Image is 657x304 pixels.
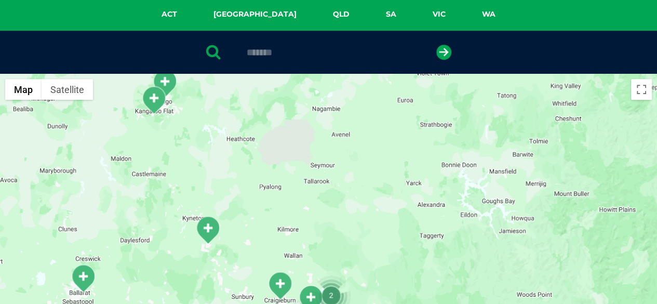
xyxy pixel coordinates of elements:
[464,8,514,20] a: WA
[315,8,368,20] a: QLD
[42,79,93,100] button: Show satellite imagery
[70,264,96,293] div: Ballarat
[267,271,293,300] div: Craigieburn
[631,79,652,100] button: Toggle fullscreen view
[152,69,178,98] div: White Hills
[5,79,42,100] button: Show street map
[195,216,221,244] div: Macedon Ranges
[195,8,315,20] a: [GEOGRAPHIC_DATA]
[143,8,195,20] a: ACT
[414,8,464,20] a: VIC
[141,86,167,114] div: Kangaroo Flat
[368,8,414,20] a: SA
